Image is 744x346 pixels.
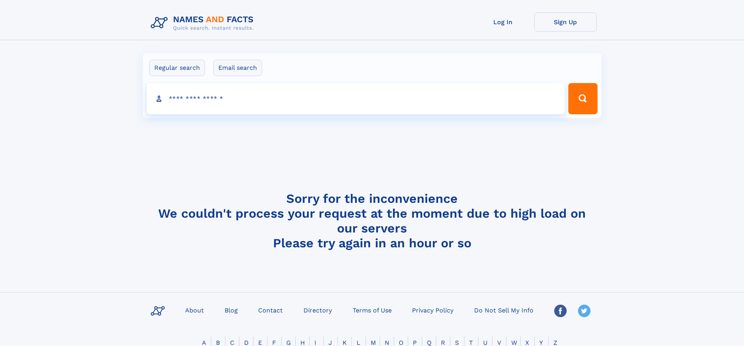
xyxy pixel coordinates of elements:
label: Email search [213,60,262,76]
input: search input [147,83,565,114]
img: Twitter [578,305,591,317]
button: Search Button [568,83,597,114]
a: About [182,304,207,316]
img: Facebook [554,305,567,317]
a: Sign Up [534,12,597,32]
a: Directory [300,304,335,316]
img: Logo Names and Facts [148,12,260,34]
a: Contact [255,304,286,316]
a: Do Not Sell My Info [471,304,537,316]
a: Terms of Use [350,304,395,316]
h4: Sorry for the inconvenience We couldn't process your request at the moment due to high load on ou... [148,191,597,250]
a: Log In [472,12,534,32]
a: Privacy Policy [409,304,457,316]
label: Regular search [149,60,205,76]
a: Blog [221,304,241,316]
